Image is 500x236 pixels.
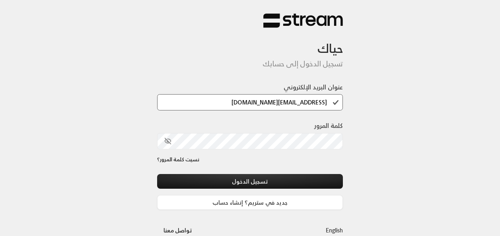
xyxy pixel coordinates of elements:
[161,134,175,148] button: toggle password visibility
[314,121,343,130] label: كلمة المرور
[284,82,343,92] label: عنوان البريد الإلكتروني
[157,94,343,110] input: اكتب بريدك الإلكتروني هنا
[157,28,343,56] h3: حياك
[157,60,343,68] h5: تسجيل الدخول إلى حسابك
[263,13,343,29] img: Stream Logo
[157,174,343,189] button: تسجيل الدخول
[157,225,199,235] a: تواصل معنا
[157,156,199,164] a: نسيت كلمة المرور؟
[157,195,343,210] a: جديد في ستريم؟ إنشاء حساب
